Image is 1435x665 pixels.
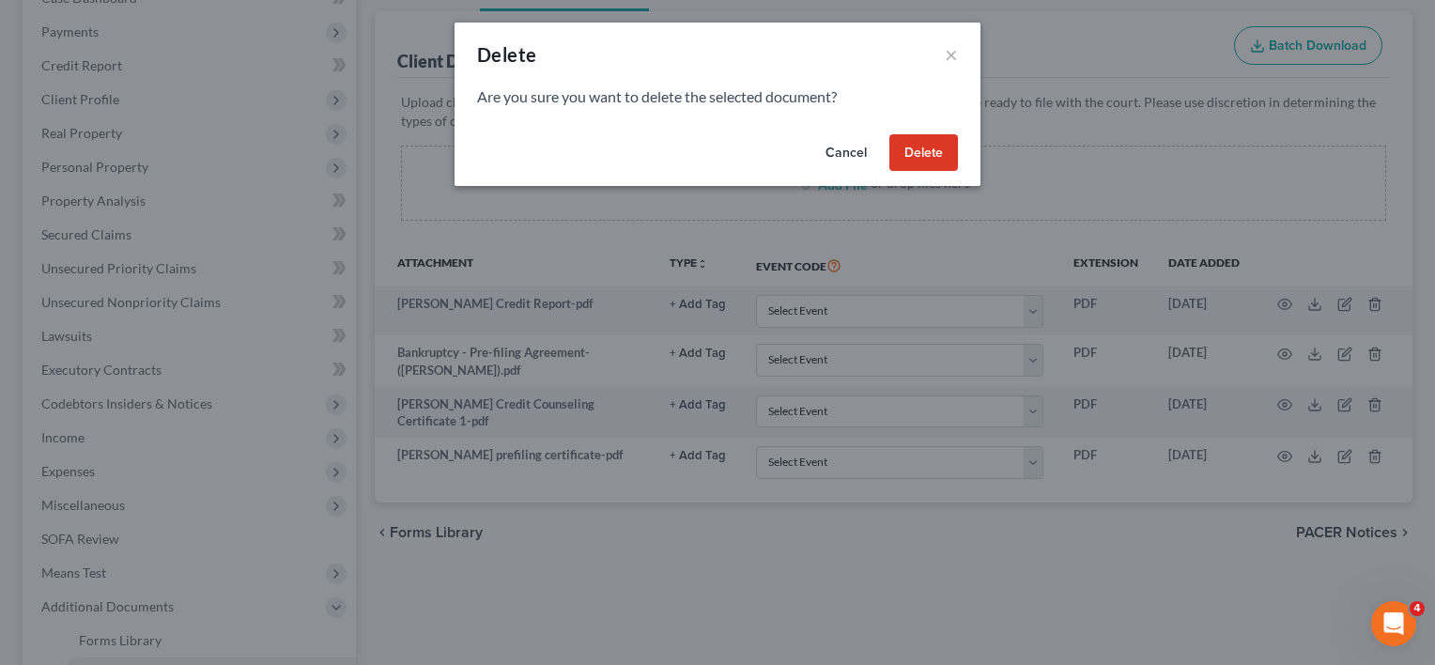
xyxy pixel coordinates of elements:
span: 4 [1410,601,1425,616]
button: Cancel [810,134,882,172]
button: Delete [889,134,958,172]
div: Delete [477,41,536,68]
p: Are you sure you want to delete the selected document? [477,86,958,108]
button: × [945,43,958,66]
iframe: Intercom live chat [1371,601,1416,646]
